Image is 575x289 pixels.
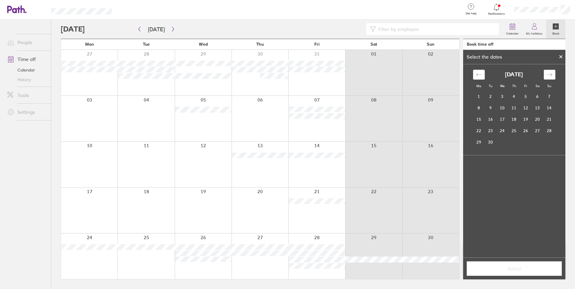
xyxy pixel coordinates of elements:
[543,125,555,136] td: Choose Sunday, September 28, 2025 as your check-in date. It’s available.
[473,70,485,80] div: Move backward to switch to the previous month.
[314,42,320,47] span: Fri
[532,91,543,102] td: Choose Saturday, September 6, 2025 as your check-in date. It’s available.
[543,102,555,114] td: Choose Sunday, September 14, 2025 as your check-in date. It’s available.
[485,136,497,148] td: Choose Tuesday, September 30, 2025 as your check-in date. It’s available.
[532,114,543,125] td: Choose Saturday, September 20, 2025 as your check-in date. It’s available.
[199,42,208,47] span: Wed
[508,114,520,125] td: Choose Thursday, September 18, 2025 as your check-in date. It’s available.
[473,114,485,125] td: Choose Monday, September 15, 2025 as your check-in date. It’s available.
[508,125,520,136] td: Choose Thursday, September 25, 2025 as your check-in date. It’s available.
[524,84,527,88] small: Fr
[485,125,497,136] td: Choose Tuesday, September 23, 2025 as your check-in date. It’s available.
[508,102,520,114] td: Choose Thursday, September 11, 2025 as your check-in date. It’s available.
[543,91,555,102] td: Choose Sunday, September 7, 2025 as your check-in date. It’s available.
[473,102,485,114] td: Choose Monday, September 8, 2025 as your check-in date. It’s available.
[536,84,540,88] small: Sa
[143,24,170,34] button: [DATE]
[512,84,516,88] small: Th
[376,23,495,35] input: Filter by employee
[143,42,150,47] span: Tue
[532,125,543,136] td: Choose Saturday, September 27, 2025 as your check-in date. It’s available.
[543,114,555,125] td: Choose Sunday, September 21, 2025 as your check-in date. It’s available.
[467,261,562,276] button: Select
[2,89,51,101] a: Tools
[485,102,497,114] td: Choose Tuesday, September 9, 2025 as your check-in date. It’s available.
[2,36,51,48] a: People
[85,42,94,47] span: Mon
[466,64,562,155] div: Calendar
[520,91,532,102] td: Choose Friday, September 5, 2025 as your check-in date. It’s available.
[489,84,492,88] small: Tu
[497,114,508,125] td: Choose Wednesday, September 17, 2025 as your check-in date. It’s available.
[461,12,481,15] span: Get help
[522,30,546,35] label: My holidays
[520,102,532,114] td: Choose Friday, September 12, 2025 as your check-in date. It’s available.
[520,125,532,136] td: Choose Friday, September 26, 2025 as your check-in date. It’s available.
[473,91,485,102] td: Choose Monday, September 1, 2025 as your check-in date. It’s available.
[532,102,543,114] td: Choose Saturday, September 13, 2025 as your check-in date. It’s available.
[427,42,435,47] span: Sun
[2,106,51,118] a: Settings
[487,3,506,16] a: Notifications
[503,30,522,35] label: Calendar
[473,125,485,136] td: Choose Monday, September 22, 2025 as your check-in date. It’s available.
[547,84,551,88] small: Su
[487,12,506,16] span: Notifications
[505,71,523,78] strong: [DATE]
[2,65,51,75] a: Calendar
[549,30,563,35] label: Book
[544,70,555,80] div: Move forward to switch to the next month.
[497,125,508,136] td: Choose Wednesday, September 24, 2025 as your check-in date. It’s available.
[2,75,51,84] a: History
[467,42,494,47] div: Book time off
[497,91,508,102] td: Choose Wednesday, September 3, 2025 as your check-in date. It’s available.
[2,53,51,65] a: Time off
[256,42,264,47] span: Thu
[485,114,497,125] td: Choose Tuesday, September 16, 2025 as your check-in date. It’s available.
[546,20,565,39] a: Book
[473,136,485,148] td: Choose Monday, September 29, 2025 as your check-in date. It’s available.
[497,102,508,114] td: Choose Wednesday, September 10, 2025 as your check-in date. It’s available.
[476,84,481,88] small: Mo
[463,54,506,59] div: Select the dates
[503,20,522,39] a: Calendar
[471,266,558,271] span: Select
[500,84,505,88] small: We
[371,42,377,47] span: Sat
[520,114,532,125] td: Choose Friday, September 19, 2025 as your check-in date. It’s available.
[485,91,497,102] td: Choose Tuesday, September 2, 2025 as your check-in date. It’s available.
[522,20,546,39] a: My holidays
[508,91,520,102] td: Choose Thursday, September 4, 2025 as your check-in date. It’s available.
